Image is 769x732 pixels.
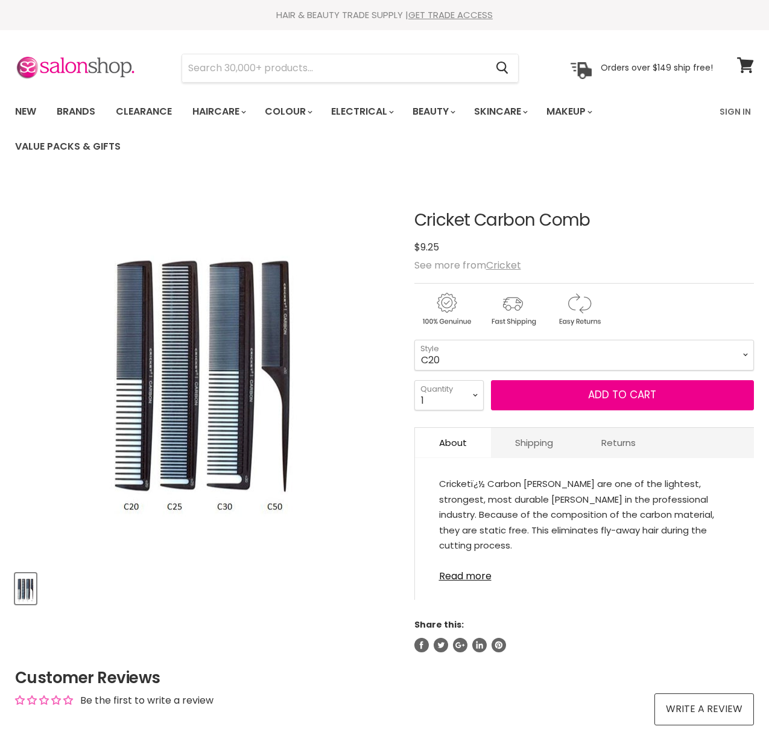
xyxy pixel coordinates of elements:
[16,574,35,603] img: Cricket Carbon Comb
[13,570,397,604] div: Product thumbnails
[183,99,253,124] a: Haircare
[182,54,486,82] input: Search
[15,181,396,562] div: Cricket Carbon Comb image. Click or Scroll to Zoom.
[601,62,713,73] p: Orders over $149 ship free!
[439,476,730,564] div: Cricketï¿½ Carbon [PERSON_NAME] are one of the lightest, strongest, most durable [PERSON_NAME] in...
[465,99,535,124] a: Skincare
[712,99,758,124] a: Sign In
[415,428,491,457] a: About
[15,667,754,689] h2: Customer Reviews
[486,258,521,272] a: Cricket
[414,211,755,230] h1: Cricket Carbon Comb
[80,694,214,707] div: Be the first to write a review
[414,619,464,631] span: Share this:
[577,428,660,457] a: Returns
[15,693,73,707] div: Average rating is 0.00 stars
[414,258,521,272] span: See more from
[588,387,656,402] span: Add to cart
[537,99,600,124] a: Makeup
[15,573,36,604] button: Cricket Carbon Comb
[182,54,519,83] form: Product
[414,619,755,652] aside: Share this:
[6,94,712,164] ul: Main menu
[486,54,518,82] button: Search
[439,564,730,582] a: Read more
[408,8,493,21] a: GET TRADE ACCESS
[491,428,577,457] a: Shipping
[491,380,755,410] button: Add to cart
[48,99,104,124] a: Brands
[403,99,463,124] a: Beauty
[256,99,320,124] a: Colour
[6,99,45,124] a: New
[107,99,181,124] a: Clearance
[481,291,545,328] img: shipping.gif
[414,291,478,328] img: genuine.gif
[414,240,439,254] span: $9.25
[100,212,311,530] img: Cricket Carbon Comb
[547,291,611,328] img: returns.gif
[6,134,130,159] a: Value Packs & Gifts
[414,380,484,410] select: Quantity
[322,99,401,124] a: Electrical
[654,693,754,725] a: Write a review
